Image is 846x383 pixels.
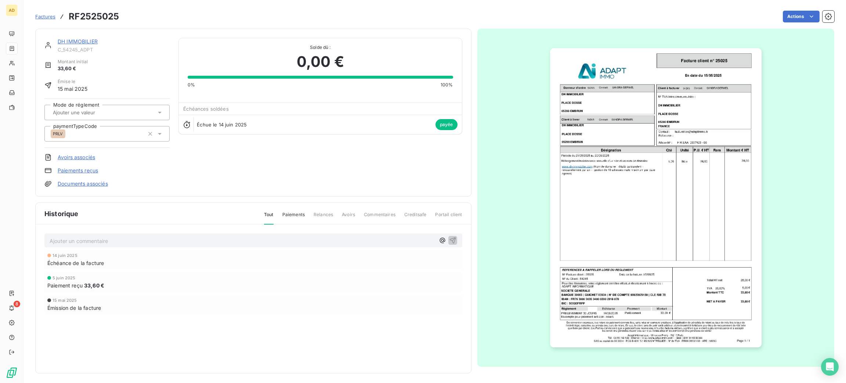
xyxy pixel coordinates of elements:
[197,122,247,128] span: Échue le 14 juin 2025
[282,211,305,224] span: Paiements
[47,282,83,289] span: Paiement reçu
[52,109,126,116] input: Ajouter une valeur
[441,82,453,88] span: 100%
[264,211,274,225] span: Tout
[58,154,95,161] a: Avoirs associés
[58,65,88,72] span: 33,60 €
[58,78,88,85] span: Émise le
[35,14,55,19] span: Factures
[84,282,104,289] span: 33,60 €
[314,211,333,224] span: Relances
[35,13,55,20] a: Factures
[550,48,762,347] img: invoice_thumbnail
[58,167,98,174] a: Paiements reçus
[47,304,101,312] span: Émission de la facture
[297,51,344,73] span: 0,00 €
[58,180,108,187] a: Documents associés
[783,11,820,22] button: Actions
[6,4,18,16] div: AD
[342,211,355,224] span: Avoirs
[44,209,79,219] span: Historique
[821,358,839,376] div: Open Intercom Messenger
[53,132,63,136] span: PRLV
[53,298,77,303] span: 15 mai 2025
[188,82,195,88] span: 0%
[58,58,88,65] span: Montant initial
[435,119,458,130] span: payée
[404,211,427,224] span: Creditsafe
[183,106,229,112] span: Échéances soldées
[58,47,170,53] span: C_54245_ADPT
[364,211,395,224] span: Commentaires
[69,10,119,23] h3: RF2525025
[14,301,20,307] span: 8
[435,211,462,224] span: Portail client
[6,367,18,379] img: Logo LeanPay
[47,259,104,267] span: Échéance de la facture
[188,44,453,51] span: Solde dû :
[58,85,88,93] span: 15 mai 2025
[58,38,98,44] a: DH IMMOBILIER
[53,253,77,258] span: 14 juin 2025
[53,276,76,280] span: 5 juin 2025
